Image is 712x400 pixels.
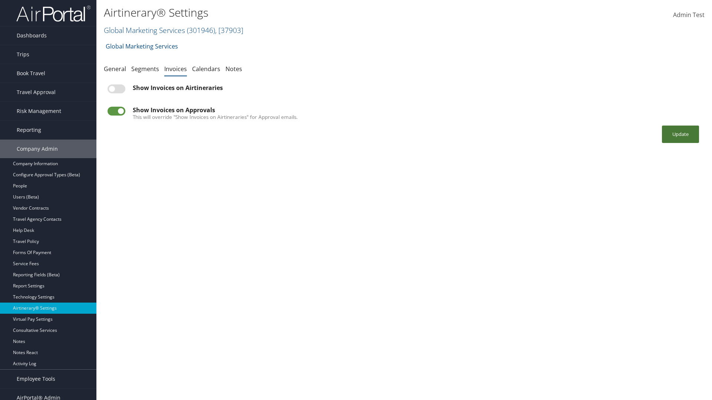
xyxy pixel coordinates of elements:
a: Segments [131,65,159,73]
a: General [104,65,126,73]
span: , [ 37903 ] [215,25,243,35]
span: ( 301946 ) [187,25,215,35]
span: Trips [17,45,29,64]
h1: Airtinerary® Settings [104,5,504,20]
img: airportal-logo.png [16,5,90,22]
span: Reporting [17,121,41,139]
span: Company Admin [17,140,58,158]
a: Notes [225,65,242,73]
span: Employee Tools [17,370,55,388]
a: Calendars [192,65,220,73]
div: Show Invoices on Airtineraries [133,84,701,91]
a: Invoices [164,65,187,73]
a: Global Marketing Services [104,25,243,35]
span: Book Travel [17,64,45,83]
a: Global Marketing Services [106,39,178,54]
span: Admin Test [673,11,705,19]
span: Travel Approval [17,83,56,101]
a: Admin Test [673,4,705,27]
span: Risk Management [17,102,61,120]
span: Dashboards [17,26,47,45]
label: This will override "Show Invoices on Airtineraries" for Approval emails. [133,113,701,121]
div: Show Invoices on Approvals [133,107,701,113]
button: Update [662,126,699,143]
